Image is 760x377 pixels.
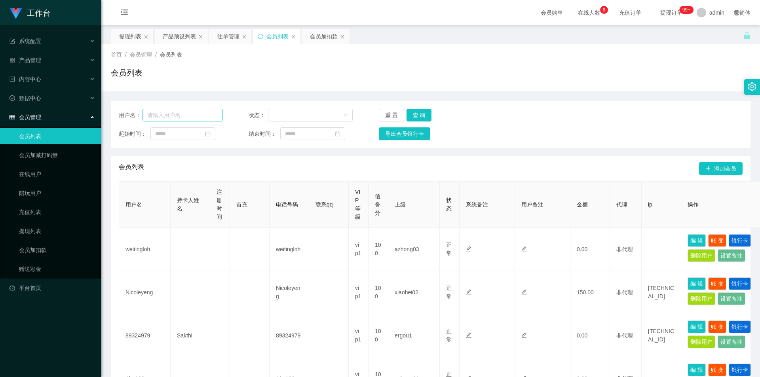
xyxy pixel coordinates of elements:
[521,201,543,208] span: 用户备注
[19,204,95,220] a: 充值列表
[130,51,152,58] span: 会员管理
[466,289,471,295] i: 图标: edit
[718,335,745,348] button: 设置备注
[349,228,369,271] td: vip1
[111,51,122,58] span: 首页
[217,189,222,220] span: 注册时间
[734,10,739,15] i: 图标: global
[679,6,693,14] sup: 1053
[369,228,388,271] td: 100
[521,246,527,252] i: 图标: edit
[570,228,610,271] td: 0.00
[466,201,488,208] span: 系统备注
[577,201,588,208] span: 金额
[9,57,41,63] span: 产品管理
[160,51,182,58] span: 会员列表
[19,242,95,258] a: 会员加扣款
[466,246,471,252] i: 图标: edit
[688,201,699,208] span: 操作
[242,34,247,39] i: 图标: close
[9,9,51,16] a: 工作台
[9,57,15,63] i: 图标: appstore-o
[699,162,743,175] button: 图标: plus添加会员
[340,34,345,39] i: 图标: close
[9,38,41,44] span: 系统配置
[708,234,726,247] button: 账 变
[198,34,203,39] i: 图标: close
[369,314,388,357] td: 100
[163,29,196,44] div: 产品预设列表
[9,95,15,101] i: 图标: check-circle-o
[276,201,298,208] span: 电话号码
[19,166,95,182] a: 在线用户
[9,114,15,120] i: 图标: table
[570,314,610,357] td: 0.00
[369,271,388,314] td: 100
[236,201,247,208] span: 首充
[9,8,22,19] img: logo.9652507e.png
[570,271,610,314] td: 150.00
[729,234,751,247] button: 银行卡
[708,277,726,290] button: 账 变
[270,271,309,314] td: Nicoleyeng
[616,246,633,252] span: 非代理
[125,51,127,58] span: /
[379,127,430,140] button: 导出会员银行卡
[521,289,527,295] i: 图标: edit
[142,109,223,121] input: 请输入用户名
[349,271,369,314] td: vip1
[270,314,309,357] td: 89324979
[446,242,452,256] span: 正常
[19,223,95,239] a: 提现列表
[111,0,138,26] i: 图标: menu-fold
[688,320,706,333] button: 编 辑
[466,332,471,338] i: 图标: edit
[446,328,452,343] span: 正常
[574,10,604,15] span: 在线人数
[388,271,440,314] td: xiaohei02
[349,314,369,357] td: vip1
[9,76,15,82] i: 图标: profile
[9,76,41,82] span: 内容中心
[9,114,41,120] span: 会员管理
[111,67,142,79] h1: 会员列表
[729,364,751,376] button: 银行卡
[446,197,452,212] span: 状态
[688,335,715,348] button: 删除用户
[171,314,210,357] td: Sakthi
[688,234,706,247] button: 编 辑
[119,271,171,314] td: Nicoleyeng
[379,109,404,121] button: 重 置
[355,189,361,220] span: VIP等级
[119,130,150,138] span: 起始时间：
[343,113,348,118] i: 图标: down
[315,201,333,208] span: 联系qq
[521,332,527,338] i: 图标: edit
[603,6,606,14] p: 6
[19,128,95,144] a: 会员列表
[708,364,726,376] button: 账 变
[616,289,633,296] span: 非代理
[119,29,141,44] div: 提现列表
[743,32,750,39] i: 图标: unlock
[177,197,199,212] span: 持卡人姓名
[249,111,268,119] span: 状态：
[217,29,239,44] div: 注单管理
[270,228,309,271] td: weitingloh
[642,314,681,357] td: [TECHNICAL_ID]
[266,29,289,44] div: 会员列表
[748,82,756,91] i: 图标: setting
[19,185,95,201] a: 陪玩用户
[688,249,715,262] button: 删除用户
[648,201,652,208] span: ip
[729,277,751,290] button: 银行卡
[335,131,340,136] i: 图标: calendar
[258,34,263,39] i: 图标: sync
[249,130,280,138] span: 结束时间：
[19,147,95,163] a: 会员加减打码量
[688,364,706,376] button: 编 辑
[446,285,452,299] span: 正常
[9,95,41,101] span: 数据中心
[155,51,157,58] span: /
[616,201,627,208] span: 代理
